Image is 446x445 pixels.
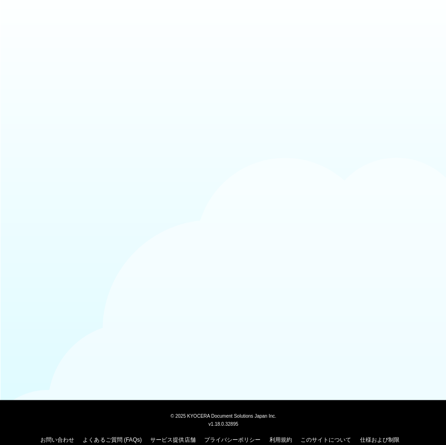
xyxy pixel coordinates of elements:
a: サービス提供店舗 [150,436,195,442]
a: このサイトについて [300,436,351,442]
a: お問い合わせ [40,436,74,442]
a: プライバシーポリシー [204,436,260,442]
a: 利用規約 [269,436,292,442]
a: よくあるご質問 (FAQs) [83,436,141,442]
span: v1.18.0.32895 [208,420,238,426]
a: 仕様および制限 [359,436,399,442]
span: © 2025 KYOCERA Document Solutions Japan Inc. [170,412,276,418]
